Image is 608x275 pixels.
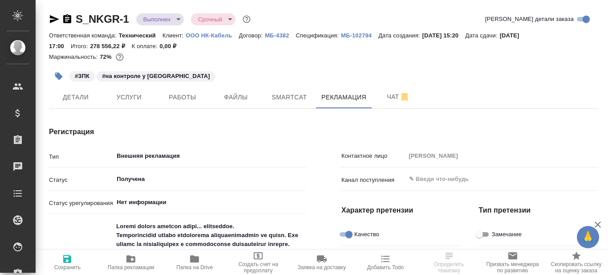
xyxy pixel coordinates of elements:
p: Дата создания: [378,32,422,39]
p: #на контроле у [GEOGRAPHIC_DATA] [102,72,210,81]
p: МБ-102794 [341,32,378,39]
p: Контактное лицо [341,152,405,160]
p: Дата сдачи: [465,32,499,39]
button: Скопировать ссылку [62,14,73,25]
span: Скопировать ссылку на оценку заказа [550,261,603,274]
span: Призвать менеджера по развитию [486,261,539,274]
span: Файлы [215,92,257,103]
span: Качество [354,230,379,239]
p: #ЗПК [75,72,89,81]
button: Папка на Drive [163,250,227,275]
button: Скопировать ссылку для ЯМессенджера [49,14,60,25]
span: Определить тематику [422,261,475,274]
button: 🙏 [577,226,599,248]
p: Маржинальность: [49,53,100,60]
p: Ответственная команда: [49,32,119,39]
span: Сохранить [54,264,81,271]
a: МБ-4382 [265,31,296,39]
p: 0,00 ₽ [159,43,183,49]
button: Заявка на доставку [290,250,354,275]
button: Срочный [195,16,225,23]
span: Папка на Drive [176,264,213,271]
p: Тип [49,152,113,161]
svg: Отписаться [399,92,410,103]
div: Выполнен [136,13,184,25]
span: Заявка на доставку [298,264,346,271]
button: Создать счет на предоплату [227,250,290,275]
h4: Тип претензии [479,205,599,216]
button: Определить тематику [417,250,481,275]
span: ЗПК [69,72,96,79]
a: S_NKGR-1 [76,13,129,25]
span: 🙏 [580,228,596,246]
button: Open [301,178,303,180]
span: Замечание [492,230,522,239]
div: Выполнен [191,13,235,25]
span: Услуги [108,92,150,103]
span: [PERSON_NAME] детали заказа [485,15,574,24]
button: Сохранить [36,250,99,275]
span: Папка рекламации [108,264,154,271]
button: 64435.11 RUB; [114,51,126,63]
p: [DATE] 15:20 [422,32,466,39]
button: Доп статусы указывают на важность/срочность заказа [241,13,252,25]
p: 278 556,22 ₽ [90,43,131,49]
p: Статус [49,176,113,185]
h4: Характер претензии [341,205,461,216]
span: Работы [161,92,204,103]
input: ✎ Введи что-нибудь [408,174,566,185]
button: Призвать менеджера по развитию [481,250,544,275]
a: МБ-102794 [341,31,378,39]
span: Чат [377,91,420,103]
input: Пустое поле [405,149,598,162]
span: Добавить Todo [367,264,404,271]
p: Договор: [239,32,265,39]
span: Smartcat [268,92,311,103]
p: Канал поступления [341,176,405,185]
p: Спецификация: [296,32,341,39]
button: Добавить Todo [353,250,417,275]
button: Скопировать ссылку на оценку заказа [544,250,608,275]
button: Open [301,155,303,157]
p: Клиент: [162,32,186,39]
button: Open [593,178,595,180]
button: Выполнен [141,16,173,23]
span: на контроле у биздева [96,72,216,79]
span: Рекламация [321,92,366,103]
span: Детали [54,92,97,103]
p: К оплате: [132,43,160,49]
button: Папка рекламации [99,250,163,275]
p: Технический [119,32,162,39]
button: Open [301,201,303,203]
p: 72% [100,53,113,60]
button: Добавить тэг [49,66,69,86]
a: ООО НК-Кабель [186,31,239,39]
h4: Регистрация [49,127,306,137]
p: Итого: [71,43,90,49]
p: Статус урегулирования [49,199,113,208]
p: ООО НК-Кабель [186,32,239,39]
p: МБ-4382 [265,32,296,39]
span: Создать счет на предоплату [232,261,285,274]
